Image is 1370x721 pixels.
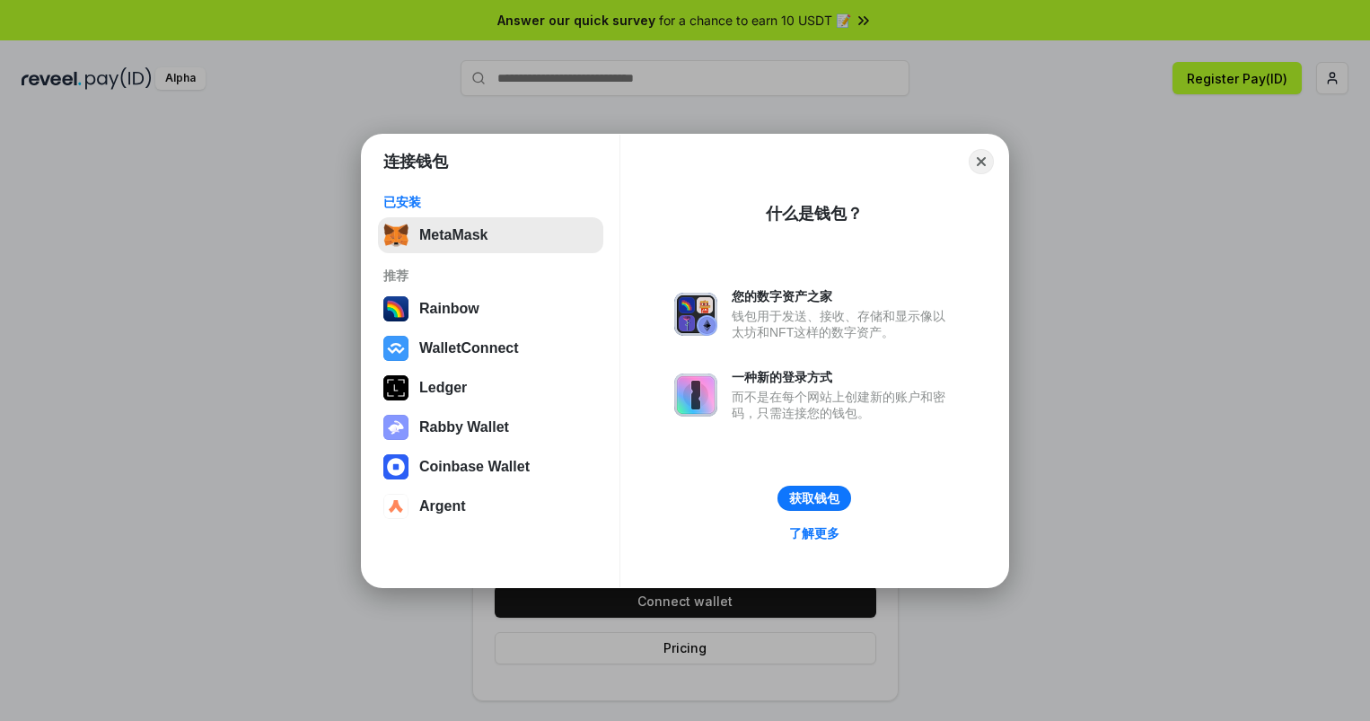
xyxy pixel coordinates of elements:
div: 已安装 [383,194,598,210]
div: Ledger [419,380,467,396]
img: svg+xml,%3Csvg%20width%3D%2228%22%20height%3D%2228%22%20viewBox%3D%220%200%2028%2028%22%20fill%3D... [383,454,408,479]
div: 而不是在每个网站上创建新的账户和密码，只需连接您的钱包。 [732,389,954,421]
button: Rainbow [378,291,603,327]
button: WalletConnect [378,330,603,366]
a: 了解更多 [778,522,850,545]
img: svg+xml,%3Csvg%20width%3D%2228%22%20height%3D%2228%22%20viewBox%3D%220%200%2028%2028%22%20fill%3D... [383,336,408,361]
img: svg+xml,%3Csvg%20width%3D%2228%22%20height%3D%2228%22%20viewBox%3D%220%200%2028%2028%22%20fill%3D... [383,494,408,519]
button: Ledger [378,370,603,406]
div: Rabby Wallet [419,419,509,435]
div: 了解更多 [789,525,839,541]
button: Rabby Wallet [378,409,603,445]
div: 一种新的登录方式 [732,369,954,385]
div: Argent [419,498,466,514]
button: Close [969,149,994,174]
div: 钱包用于发送、接收、存储和显示像以太坊和NFT这样的数字资产。 [732,308,954,340]
img: svg+xml,%3Csvg%20xmlns%3D%22http%3A%2F%2Fwww.w3.org%2F2000%2Fsvg%22%20width%3D%2228%22%20height%3... [383,375,408,400]
img: svg+xml,%3Csvg%20xmlns%3D%22http%3A%2F%2Fwww.w3.org%2F2000%2Fsvg%22%20fill%3D%22none%22%20viewBox... [674,293,717,336]
div: 获取钱包 [789,490,839,506]
div: 什么是钱包？ [766,203,863,224]
button: 获取钱包 [777,486,851,511]
img: svg+xml,%3Csvg%20width%3D%22120%22%20height%3D%22120%22%20viewBox%3D%220%200%20120%20120%22%20fil... [383,296,408,321]
button: Coinbase Wallet [378,449,603,485]
div: MetaMask [419,227,487,243]
button: Argent [378,488,603,524]
img: svg+xml,%3Csvg%20xmlns%3D%22http%3A%2F%2Fwww.w3.org%2F2000%2Fsvg%22%20fill%3D%22none%22%20viewBox... [674,374,717,417]
button: MetaMask [378,217,603,253]
div: Rainbow [419,301,479,317]
div: 您的数字资产之家 [732,288,954,304]
div: Coinbase Wallet [419,459,530,475]
div: 推荐 [383,268,598,284]
h1: 连接钱包 [383,151,448,172]
div: WalletConnect [419,340,519,356]
img: svg+xml,%3Csvg%20xmlns%3D%22http%3A%2F%2Fwww.w3.org%2F2000%2Fsvg%22%20fill%3D%22none%22%20viewBox... [383,415,408,440]
img: svg+xml,%3Csvg%20fill%3D%22none%22%20height%3D%2233%22%20viewBox%3D%220%200%2035%2033%22%20width%... [383,223,408,248]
